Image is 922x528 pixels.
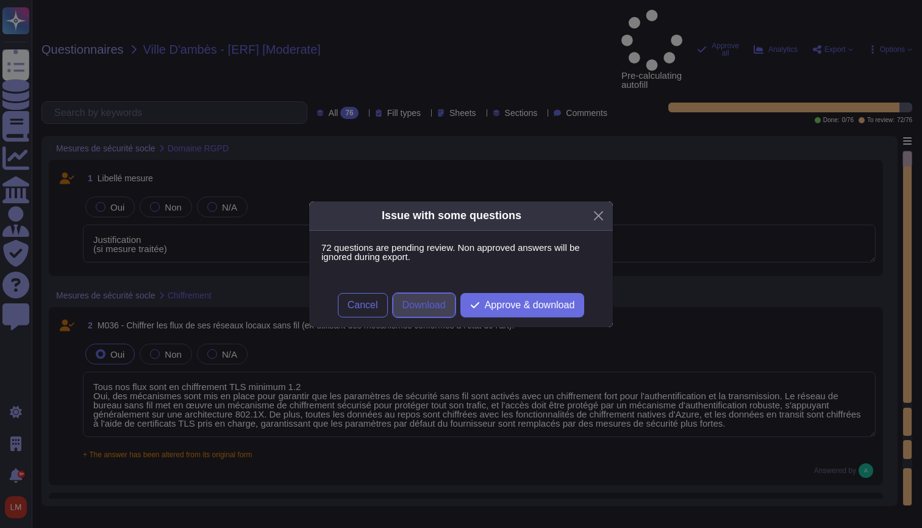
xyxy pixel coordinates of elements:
span: Cancel [348,300,378,310]
span: Download [402,300,446,310]
button: Download [393,293,456,317]
span: Approve & download [485,300,575,310]
button: Cancel [338,293,388,317]
button: Close [589,206,608,225]
p: 72 questions are pending review. Non approved answers will be ignored during export. [321,243,601,261]
button: Approve & download [460,293,585,317]
div: Issue with some questions [382,208,521,224]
